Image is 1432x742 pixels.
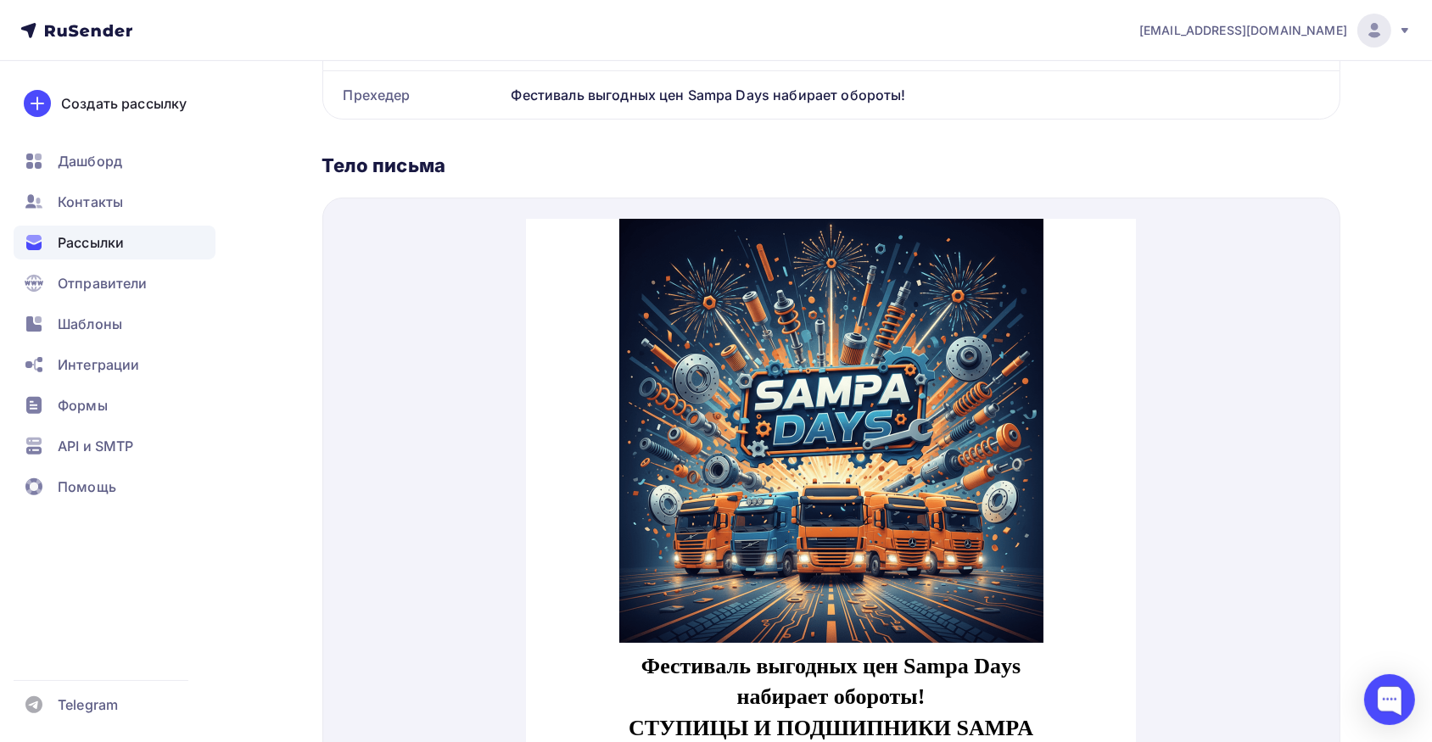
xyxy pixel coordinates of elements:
[1139,22,1347,39] span: [EMAIL_ADDRESS][DOMAIN_NAME]
[61,93,187,114] div: Создать рассылку
[58,477,116,497] span: Помощь
[14,226,215,259] a: Рассылки
[14,388,215,422] a: Формы
[14,307,215,341] a: Шаблоны
[58,354,139,375] span: Интеграции
[58,695,118,715] span: Telegram
[58,395,108,416] span: Формы
[322,153,1340,177] div: Тело письма
[14,266,215,300] a: Отправители
[58,151,122,171] span: Дашборд
[505,71,1340,119] div: Фестиваль выгодных цен Sampa Days набирает обороты!
[58,314,122,334] span: Шаблоны
[58,273,148,293] span: Отправители
[323,71,505,119] div: Прехедер
[58,232,124,253] span: Рассылки
[14,144,215,178] a: Дашборд
[14,185,215,219] a: Контакты
[58,436,133,456] span: API и SMTP
[58,192,123,212] span: Контакты
[1139,14,1412,47] a: [EMAIL_ADDRESS][DOMAIN_NAME]
[103,435,507,552] strong: Фестиваль выгодных цен Sampa Days набирает обороты! СТУПИЦЫ И ПОДШИПНИКИ SAMPA - на специальных у...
